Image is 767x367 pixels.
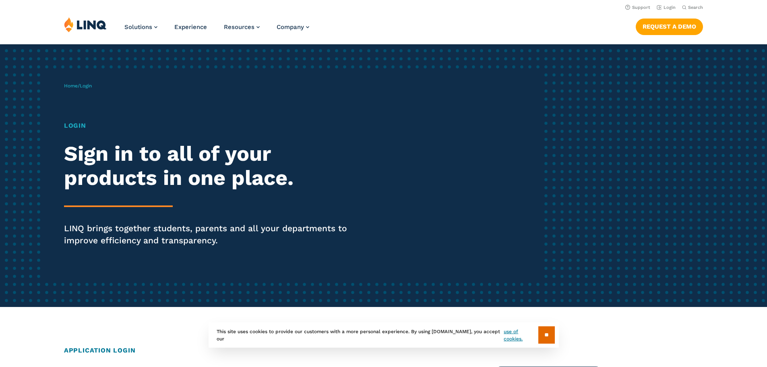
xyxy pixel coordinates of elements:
[625,5,650,10] a: Support
[636,17,703,35] nav: Button Navigation
[682,4,703,10] button: Open Search Bar
[124,23,157,31] a: Solutions
[80,83,92,89] span: Login
[64,83,92,89] span: /
[64,142,360,190] h2: Sign in to all of your products in one place.
[64,121,360,131] h1: Login
[209,322,559,348] div: This site uses cookies to provide our customers with a more personal experience. By using [DOMAIN...
[64,222,360,247] p: LINQ brings together students, parents and all your departments to improve efficiency and transpa...
[636,19,703,35] a: Request a Demo
[657,5,676,10] a: Login
[688,5,703,10] span: Search
[277,23,304,31] span: Company
[124,23,152,31] span: Solutions
[277,23,309,31] a: Company
[64,83,78,89] a: Home
[224,23,254,31] span: Resources
[224,23,260,31] a: Resources
[124,17,309,44] nav: Primary Navigation
[64,17,107,32] img: LINQ | K‑12 Software
[504,328,538,342] a: use of cookies.
[174,23,207,31] a: Experience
